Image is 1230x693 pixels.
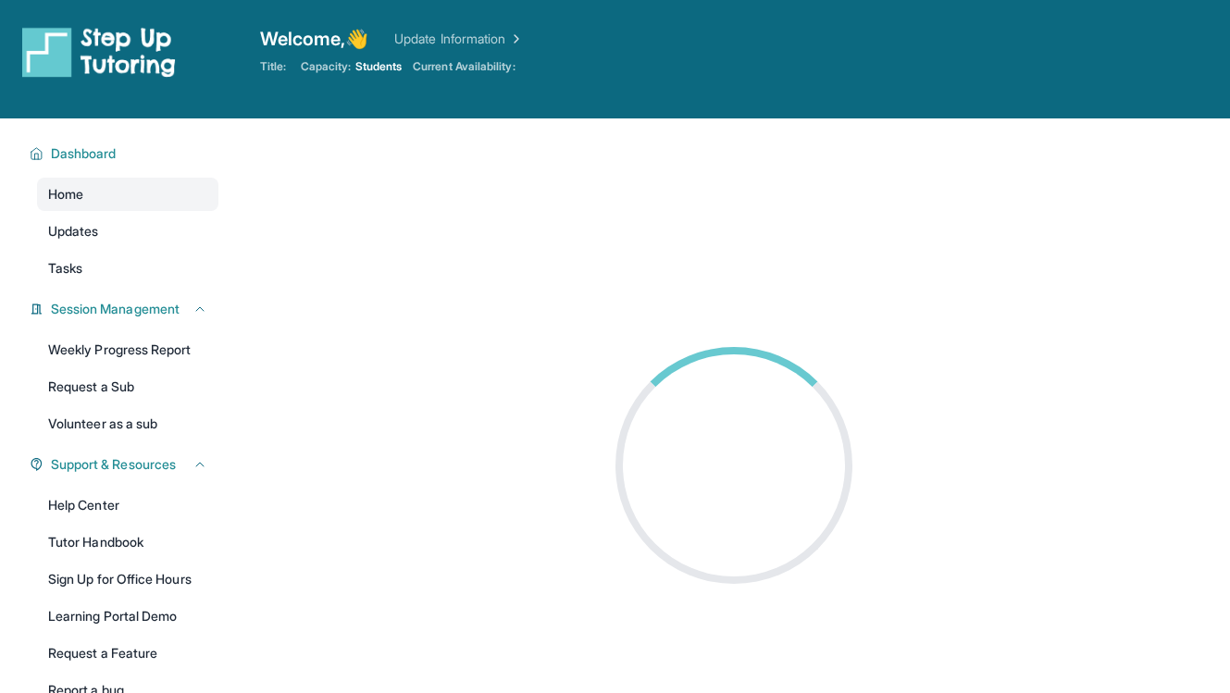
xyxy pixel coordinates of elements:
a: Update Information [394,30,524,48]
a: Help Center [37,489,218,522]
span: Title: [260,59,286,74]
span: Session Management [51,300,180,318]
button: Dashboard [43,144,207,163]
span: Support & Resources [51,455,176,474]
a: Home [37,178,218,211]
span: Current Availability: [413,59,515,74]
button: Support & Resources [43,455,207,474]
a: Tutor Handbook [37,526,218,559]
span: Students [355,59,403,74]
span: Tasks [48,259,82,278]
span: Capacity: [301,59,352,74]
img: logo [22,26,176,78]
span: Dashboard [51,144,117,163]
a: Request a Sub [37,370,218,403]
a: Updates [37,215,218,248]
a: Volunteer as a sub [37,407,218,440]
a: Weekly Progress Report [37,333,218,366]
a: Request a Feature [37,637,218,670]
img: Chevron Right [505,30,524,48]
span: Welcome, 👋 [260,26,369,52]
button: Session Management [43,300,207,318]
a: Sign Up for Office Hours [37,563,218,596]
a: Tasks [37,252,218,285]
a: Learning Portal Demo [37,600,218,633]
span: Home [48,185,83,204]
span: Updates [48,222,99,241]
